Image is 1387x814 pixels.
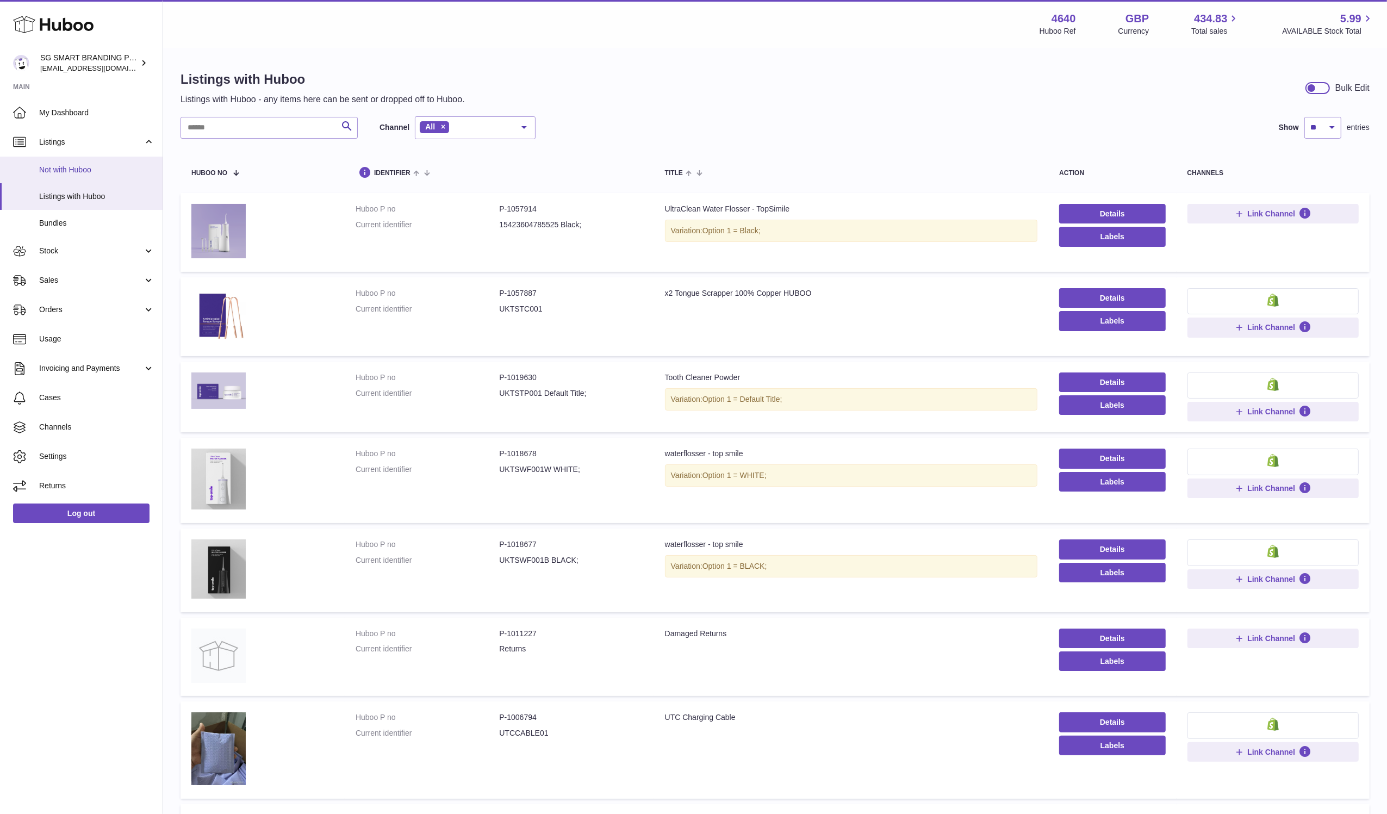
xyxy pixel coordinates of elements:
[665,220,1038,242] div: Variation:
[40,53,138,73] div: SG SMART BRANDING PTE. LTD.
[1194,11,1227,26] span: 434.83
[499,539,643,550] dd: P-1018677
[702,471,767,480] span: Option 1 = WHITE;
[374,170,410,177] span: identifier
[191,204,246,258] img: UltraClean Water Flosser - TopSimile
[39,363,143,374] span: Invoicing and Payments
[356,449,499,459] dt: Huboo P no
[1125,11,1149,26] strong: GBP
[356,644,499,654] dt: Current identifier
[191,372,246,409] img: Tooth Cleaner Powder
[356,464,499,475] dt: Current identifier
[1347,122,1370,133] span: entries
[499,644,643,654] dd: Returns
[665,539,1038,550] div: waterflosser - top smile
[1187,318,1359,337] button: Link Channel
[1191,11,1240,36] a: 434.83 Total sales
[1282,11,1374,36] a: 5.99 AVAILABLE Stock Total
[13,55,29,71] img: uktopsmileshipping@gmail.com
[1191,26,1240,36] span: Total sales
[1059,227,1165,246] button: Labels
[39,422,154,432] span: Channels
[1059,539,1165,559] a: Details
[1040,26,1076,36] div: Huboo Ref
[665,555,1038,577] div: Variation:
[1267,294,1279,307] img: shopify-small.png
[39,246,143,256] span: Stock
[1187,204,1359,223] button: Link Channel
[665,388,1038,411] div: Variation:
[356,204,499,214] dt: Huboo P no
[13,504,150,523] a: Log out
[1187,170,1359,177] div: channels
[1059,736,1165,755] button: Labels
[356,629,499,639] dt: Huboo P no
[356,220,499,230] dt: Current identifier
[499,388,643,399] dd: UKTSTP001 Default Title;
[1335,82,1370,94] div: Bulk Edit
[39,334,154,344] span: Usage
[356,388,499,399] dt: Current identifier
[1267,718,1279,731] img: shopify-small.png
[191,712,246,785] img: UTC Charging Cable
[356,372,499,383] dt: Huboo P no
[1059,629,1165,648] a: Details
[499,288,643,299] dd: P-1057887
[665,288,1038,299] div: x2 Tongue Scrapper 100% Copper HUBOO
[39,393,154,403] span: Cases
[499,464,643,475] dd: UKTSWF001W WHITE;
[1059,204,1165,223] a: Details
[356,728,499,738] dt: Current identifier
[702,226,761,235] span: Option 1 = Black;
[1187,629,1359,648] button: Link Channel
[1247,483,1295,493] span: Link Channel
[1059,563,1165,582] button: Labels
[1282,26,1374,36] span: AVAILABLE Stock Total
[1247,747,1295,757] span: Link Channel
[1247,209,1295,219] span: Link Channel
[499,555,643,566] dd: UKTSWF001B BLACK;
[665,629,1038,639] div: Damaged Returns
[1059,449,1165,468] a: Details
[356,288,499,299] dt: Huboo P no
[39,451,154,462] span: Settings
[665,372,1038,383] div: Tooth Cleaner Powder
[1187,742,1359,762] button: Link Channel
[1059,712,1165,732] a: Details
[191,629,246,683] img: Damaged Returns
[380,122,409,133] label: Channel
[356,712,499,723] dt: Huboo P no
[1247,407,1295,417] span: Link Channel
[181,94,465,105] p: Listings with Huboo - any items here can be sent or dropped off to Huboo.
[39,481,154,491] span: Returns
[39,275,143,285] span: Sales
[499,449,643,459] dd: P-1018678
[39,305,143,315] span: Orders
[665,204,1038,214] div: UltraClean Water Flosser - TopSimile
[1187,569,1359,589] button: Link Channel
[499,220,643,230] dd: 15423604785525 Black;
[39,137,143,147] span: Listings
[356,304,499,314] dt: Current identifier
[665,464,1038,487] div: Variation:
[665,712,1038,723] div: UTC Charging Cable
[665,170,683,177] span: title
[499,372,643,383] dd: P-1019630
[191,170,227,177] span: Huboo no
[1059,651,1165,671] button: Labels
[1187,479,1359,498] button: Link Channel
[39,108,154,118] span: My Dashboard
[1118,26,1149,36] div: Currency
[1059,170,1165,177] div: action
[356,539,499,550] dt: Huboo P no
[1247,322,1295,332] span: Link Channel
[1059,311,1165,331] button: Labels
[499,629,643,639] dd: P-1011227
[1340,11,1361,26] span: 5.99
[1059,372,1165,392] a: Details
[191,449,246,509] img: waterflosser - top smile
[191,539,246,598] img: waterflosser - top smile
[1059,395,1165,415] button: Labels
[356,555,499,566] dt: Current identifier
[425,122,435,131] span: All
